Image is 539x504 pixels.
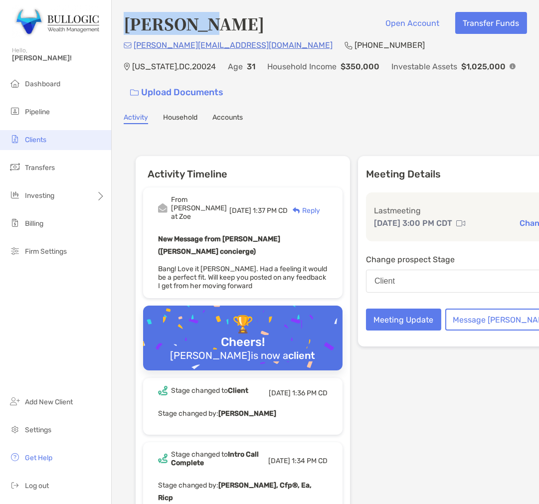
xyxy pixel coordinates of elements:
button: Meeting Update [366,309,441,331]
span: Investing [25,191,54,200]
a: Household [163,113,197,124]
a: Upload Documents [124,82,230,103]
div: Cheers! [217,335,269,349]
h6: Activity Timeline [136,156,350,180]
b: New Message from [PERSON_NAME] ([PERSON_NAME] concierge) [158,235,280,256]
img: billing icon [9,217,21,229]
a: Accounts [212,113,243,124]
img: Email Icon [124,42,132,48]
img: clients icon [9,133,21,145]
span: Add New Client [25,398,73,406]
img: Event icon [158,203,168,213]
img: dashboard icon [9,77,21,89]
button: Transfer Funds [455,12,527,34]
a: Activity [124,113,148,124]
span: [DATE] [269,389,291,397]
span: Pipeline [25,108,50,116]
p: 31 [247,60,255,73]
span: Transfers [25,164,55,172]
span: Get Help [25,454,52,462]
span: Settings [25,426,51,434]
div: Stage changed to [171,450,268,467]
p: $1,025,000 [461,60,506,73]
span: Firm Settings [25,247,67,256]
div: From [PERSON_NAME] at Zoe [171,195,229,221]
b: [PERSON_NAME], Cfp®, Ea, Ricp [158,481,312,502]
span: [DATE] [229,206,251,215]
img: get-help icon [9,451,21,463]
img: firm-settings icon [9,245,21,257]
p: Stage changed by: [158,479,328,504]
p: [PHONE_NUMBER] [355,39,425,51]
span: 1:36 PM CD [292,389,328,397]
button: Open Account [378,12,447,34]
span: [DATE] [268,457,290,465]
img: add_new_client icon [9,395,21,407]
b: Intro Call Complete [171,450,259,467]
p: Household Income [267,60,337,73]
span: [PERSON_NAME]! [12,54,105,62]
p: [US_STATE] , DC , 20024 [132,60,216,73]
p: $350,000 [341,60,379,73]
img: Reply icon [293,207,300,214]
img: Event icon [158,454,168,463]
img: settings icon [9,423,21,435]
img: button icon [130,89,139,96]
span: 1:37 PM CD [253,206,288,215]
p: [DATE] 3:00 PM CDT [374,217,452,229]
div: Client [374,277,395,286]
img: Event icon [158,386,168,395]
span: Bang! Love it [PERSON_NAME]. Had a feeling it would be a perfect fit. Will keep you posted on any... [158,265,327,290]
img: logout icon [9,479,21,491]
div: 🏆 [228,315,257,335]
p: Investable Assets [391,60,457,73]
p: Stage changed by: [158,407,328,420]
h4: [PERSON_NAME] [124,12,264,35]
span: Billing [25,219,43,228]
img: Info Icon [510,63,516,69]
p: Age [228,60,243,73]
div: [PERSON_NAME] is now a [167,349,320,361]
img: Location Icon [124,63,130,71]
b: Client [228,386,248,395]
img: communication type [456,219,465,227]
img: pipeline icon [9,105,21,117]
span: Dashboard [25,80,60,88]
div: Stage changed to [171,386,248,395]
span: Log out [25,482,49,490]
img: transfers icon [9,161,21,173]
b: [PERSON_NAME] [218,409,276,418]
p: [PERSON_NAME][EMAIL_ADDRESS][DOMAIN_NAME] [134,39,333,51]
img: investing icon [9,189,21,201]
img: Zoe Logo [12,4,99,40]
span: 1:34 PM CD [292,457,328,465]
div: Reply [288,205,320,216]
span: Clients [25,136,46,144]
img: Phone Icon [345,41,353,49]
b: client [289,349,316,361]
